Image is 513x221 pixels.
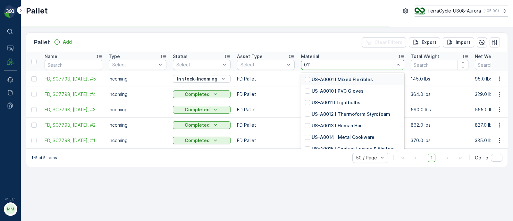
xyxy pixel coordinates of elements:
span: FD, SC7798, [DATE], #1 [45,137,102,144]
span: FD, SC7798, [DATE], #5 [45,76,102,82]
div: Toggle Row Selected [31,138,37,143]
span: FD, SC7798, [DATE], #3 [45,106,102,113]
input: Search [411,60,468,70]
div: Toggle Row Selected [31,92,37,97]
p: Incoming [109,76,166,82]
p: Type [109,53,120,60]
div: MM [5,204,16,214]
button: Export [409,37,440,47]
img: image_ci7OI47.png [415,7,425,14]
button: Completed [173,137,231,144]
button: In stock-Incoming [173,75,231,83]
span: FD, SC7798, [DATE], #4 [45,91,102,98]
p: Clear Filters [374,39,402,46]
span: 1 [428,154,435,162]
p: FD Pallet [237,76,295,82]
p: 364.0 lbs [411,91,468,98]
p: Completed [185,91,210,98]
p: Incoming [109,91,166,98]
button: MM [4,202,17,216]
p: 590.0 lbs [411,106,468,113]
p: Import [456,39,470,46]
p: US-A0010 I PVC Gloves [312,88,364,94]
p: Pallet [26,6,48,16]
p: Select [176,62,221,68]
span: v 1.51.1 [4,197,17,201]
p: US-A0014 I Metal Cookware [312,134,374,140]
p: FD Pallet [237,106,295,113]
p: 145.0 lbs [411,76,468,82]
p: Select [112,62,156,68]
a: FD, SC7798, 08/28/25, #5 [45,76,102,82]
img: logo [4,5,17,18]
p: US-A0012 I Thermoform Styrofoam [312,111,390,117]
p: Asset Type [237,53,263,60]
p: Incoming [109,137,166,144]
span: Go To [475,155,488,161]
button: Completed [173,106,231,114]
button: Clear Filters [362,37,406,47]
p: Pallet [34,38,50,47]
a: FD, SC7798, 08/28/25, #4 [45,91,102,98]
span: FD, SC7798, [DATE], #2 [45,122,102,128]
a: FD, SC7798, 08/28/25, #2 [45,122,102,128]
button: Add [51,38,74,46]
p: TerraCycle-US08-Aurora [427,8,481,14]
p: Add [63,39,72,45]
button: Completed [173,90,231,98]
p: FD Pallet [237,122,295,128]
p: Net Weight [475,53,500,60]
p: US-A0001 I Mixed Flexibles [312,76,373,83]
p: FD Pallet [237,91,295,98]
p: Incoming [109,122,166,128]
p: Material [301,53,319,60]
input: Search [45,60,102,70]
button: TerraCycle-US08-Aurora(-05:00) [415,5,508,17]
p: In stock-Incoming [177,76,217,82]
p: ( -05:00 ) [484,8,499,13]
p: 1-5 of 5 items [31,155,57,160]
button: Import [443,37,474,47]
button: Completed [173,121,231,129]
p: Completed [185,122,210,128]
div: Toggle Row Selected [31,107,37,112]
p: Incoming [109,106,166,113]
a: FD, SC7798, 08/28/25, #3 [45,106,102,113]
div: Toggle Row Selected [31,76,37,81]
p: Export [422,39,436,46]
div: Toggle Row Selected [31,123,37,128]
p: US-A0015 I Contact Lenses & Blisters [312,146,395,152]
p: US-A0013 I Human Hair [312,123,363,129]
p: 862.0 lbs [411,122,468,128]
p: 370.0 lbs [411,137,468,144]
p: FD Pallet [237,137,295,144]
a: FD, SC7798, 08/28/25, #1 [45,137,102,144]
p: Status [173,53,188,60]
p: Select [240,62,285,68]
p: Total Weight [411,53,439,60]
p: Completed [185,137,210,144]
p: US-A0011 I Lightbulbs [312,99,360,106]
p: Completed [185,106,210,113]
p: Name [45,53,57,60]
